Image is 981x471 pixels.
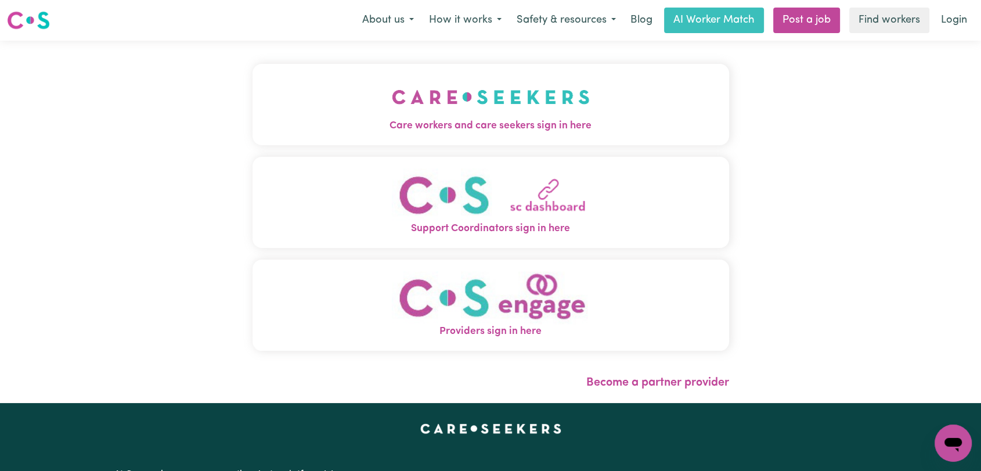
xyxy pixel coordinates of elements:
[623,8,659,33] a: Blog
[253,324,729,339] span: Providers sign in here
[355,8,421,33] button: About us
[849,8,929,33] a: Find workers
[253,260,729,351] button: Providers sign in here
[253,221,729,236] span: Support Coordinators sign in here
[7,7,50,34] a: Careseekers logo
[664,8,764,33] a: AI Worker Match
[253,157,729,248] button: Support Coordinators sign in here
[253,118,729,134] span: Care workers and care seekers sign in here
[509,8,623,33] button: Safety & resources
[935,425,972,462] iframe: Button to launch messaging window
[421,8,509,33] button: How it works
[253,64,729,145] button: Care workers and care seekers sign in here
[934,8,974,33] a: Login
[773,8,840,33] a: Post a job
[420,424,561,433] a: Careseekers home page
[586,377,729,389] a: Become a partner provider
[7,10,50,31] img: Careseekers logo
